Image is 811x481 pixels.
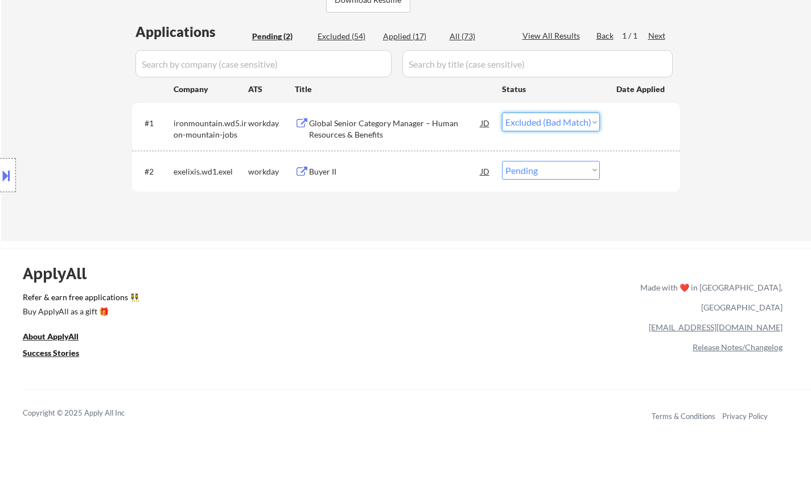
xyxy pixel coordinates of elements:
[248,118,295,129] div: workday
[135,50,392,77] input: Search by company (case sensitive)
[174,166,248,177] div: exelixis.wd1.exel
[23,347,94,361] a: Success Stories
[23,305,137,320] a: Buy ApplyAll as a gift 🎁
[174,118,248,140] div: ironmountain.wd5.iron-mountain-jobs
[616,84,666,95] div: Date Applied
[248,84,295,95] div: ATS
[649,322,783,332] a: [EMAIL_ADDRESS][DOMAIN_NAME]
[23,330,94,345] a: About ApplyAll
[318,31,374,42] div: Excluded (54)
[636,277,783,317] div: Made with ❤️ in [GEOGRAPHIC_DATA], [GEOGRAPHIC_DATA]
[248,166,295,177] div: workday
[23,331,79,341] u: About ApplyAll
[522,30,583,42] div: View All Results
[648,30,666,42] div: Next
[23,348,79,358] u: Success Stories
[480,113,491,133] div: JD
[596,30,615,42] div: Back
[135,25,248,39] div: Applications
[480,161,491,181] div: JD
[309,166,481,177] div: Buyer II
[23,264,100,283] div: ApplyAll
[23,293,402,305] a: Refer & earn free applications 👯‍♀️
[383,31,440,42] div: Applied (17)
[23,408,154,419] div: Copyright © 2025 Apply All Inc
[252,31,309,42] div: Pending (2)
[652,412,715,421] a: Terms & Conditions
[295,84,491,95] div: Title
[722,412,768,421] a: Privacy Policy
[174,84,248,95] div: Company
[309,118,481,140] div: Global Senior Category Manager – Human Resources & Benefits
[502,78,600,99] div: Status
[622,30,648,42] div: 1 / 1
[450,31,507,42] div: All (73)
[23,308,137,316] div: Buy ApplyAll as a gift 🎁
[693,342,783,352] a: Release Notes/Changelog
[402,50,673,77] input: Search by title (case sensitive)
